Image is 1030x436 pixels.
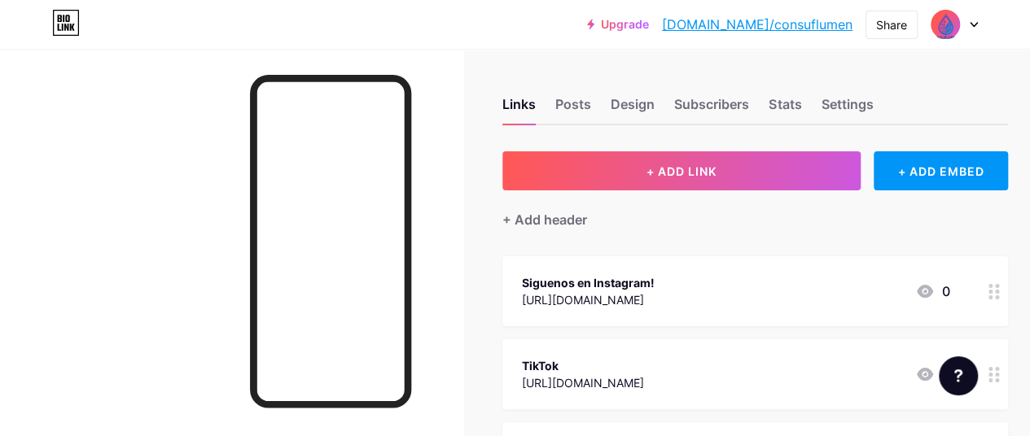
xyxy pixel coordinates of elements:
[674,94,749,124] div: Subscribers
[587,18,649,31] a: Upgrade
[915,281,949,301] div: 0
[522,357,644,374] div: TikTok
[522,274,655,291] div: Siguenos en Instagram!
[874,151,1008,190] div: + ADD EMBED
[646,164,717,178] span: + ADD LINK
[821,94,873,124] div: Settings
[876,16,907,33] div: Share
[502,151,861,190] button: + ADD LINK
[502,210,587,229] div: + Add header
[502,94,536,124] div: Links
[662,15,852,34] a: [DOMAIN_NAME]/consuflumen
[522,374,644,391] div: [URL][DOMAIN_NAME]
[522,291,655,308] div: [URL][DOMAIN_NAME]
[555,94,591,124] div: Posts
[915,364,949,384] div: 0
[769,94,801,124] div: Stats
[611,94,655,124] div: Design
[930,9,961,40] img: consuflumen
